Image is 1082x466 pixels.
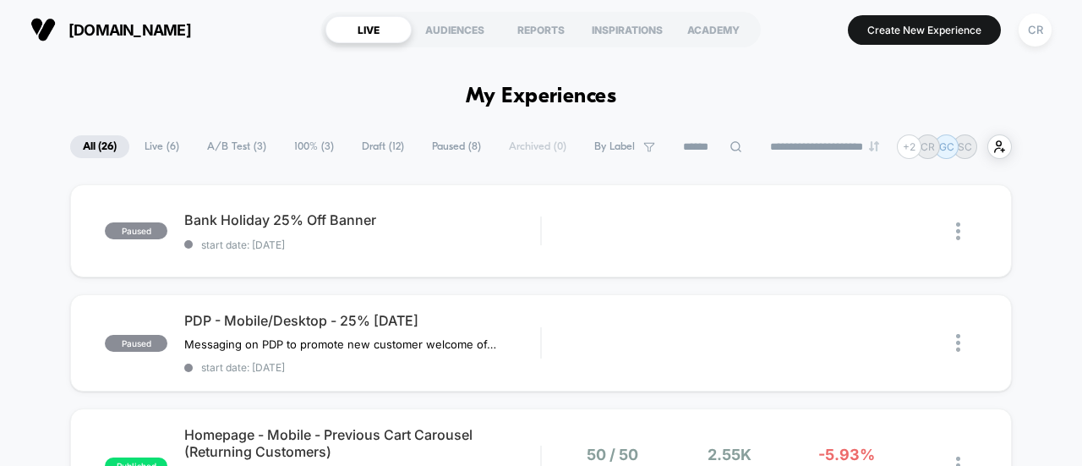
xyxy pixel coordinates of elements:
span: 2.55k [708,446,751,463]
span: paused [105,335,167,352]
span: [DOMAIN_NAME] [68,21,191,39]
div: ACADEMY [670,16,757,43]
span: Paused ( 8 ) [419,135,494,158]
span: 50 / 50 [587,446,638,463]
img: close [956,334,960,352]
span: Draft ( 12 ) [349,135,417,158]
div: REPORTS [498,16,584,43]
span: Messaging on PDP to promote new customer welcome offer, this only shows to users who have not pur... [184,337,498,351]
span: -5.93% [818,446,875,463]
span: By Label [594,140,635,153]
h1: My Experiences [466,85,617,109]
span: paused [105,222,167,239]
img: end [869,141,879,151]
div: CR [1019,14,1052,47]
div: AUDIENCES [412,16,498,43]
span: start date: [DATE] [184,238,540,251]
p: CR [921,140,935,153]
div: LIVE [325,16,412,43]
span: Live ( 6 ) [132,135,192,158]
span: A/B Test ( 3 ) [194,135,279,158]
p: GC [939,140,954,153]
img: close [956,222,960,240]
div: INSPIRATIONS [584,16,670,43]
button: CR [1014,13,1057,47]
span: Bank Holiday 25% Off Banner [184,211,540,228]
span: All ( 26 ) [70,135,129,158]
img: Visually logo [30,17,56,42]
span: PDP - Mobile/Desktop - 25% [DATE] [184,312,540,329]
div: + 2 [897,134,921,159]
span: 100% ( 3 ) [281,135,347,158]
button: [DOMAIN_NAME] [25,16,196,43]
span: start date: [DATE] [184,361,540,374]
button: Create New Experience [848,15,1001,45]
p: SC [958,140,972,153]
span: Homepage - Mobile - Previous Cart Carousel (Returning Customers) [184,426,540,460]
